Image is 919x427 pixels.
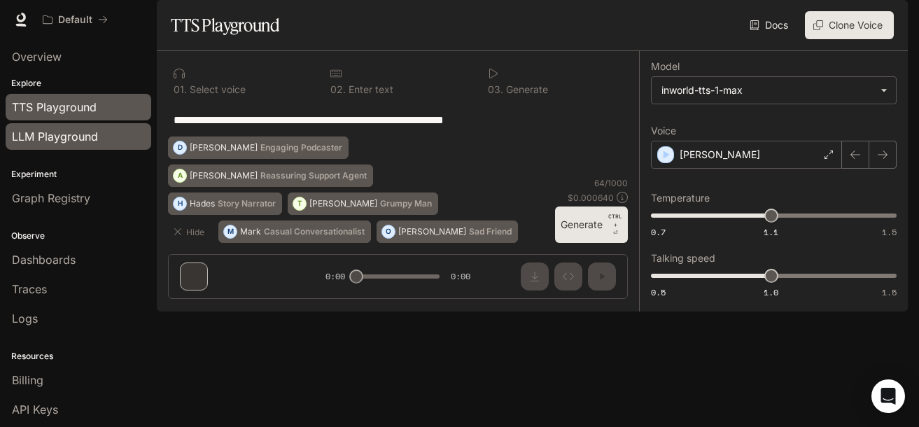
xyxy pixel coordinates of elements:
[224,220,237,243] div: M
[380,199,432,208] p: Grumpy Man
[871,379,905,413] div: Open Intercom Messenger
[36,6,114,34] button: All workspaces
[382,220,395,243] div: O
[168,220,213,243] button: Hide
[330,85,346,94] p: 0 2 .
[168,136,349,159] button: D[PERSON_NAME]Engaging Podcaster
[190,171,258,180] p: [PERSON_NAME]
[174,136,186,159] div: D
[309,199,377,208] p: [PERSON_NAME]
[805,11,894,39] button: Clone Voice
[651,193,710,203] p: Temperature
[377,220,518,243] button: O[PERSON_NAME]Sad Friend
[187,85,246,94] p: Select voice
[171,11,279,39] h1: TTS Playground
[398,227,466,236] p: [PERSON_NAME]
[168,164,373,187] button: A[PERSON_NAME]Reassuring Support Agent
[190,143,258,152] p: [PERSON_NAME]
[594,177,628,189] p: 64 / 1000
[58,14,92,26] p: Default
[652,77,896,104] div: inworld-tts-1-max
[260,171,367,180] p: Reassuring Support Agent
[651,126,676,136] p: Voice
[882,286,897,298] span: 1.5
[260,143,342,152] p: Engaging Podcaster
[764,226,778,238] span: 1.1
[680,148,760,162] p: [PERSON_NAME]
[174,164,186,187] div: A
[882,226,897,238] span: 1.5
[174,192,186,215] div: H
[555,206,628,243] button: GenerateCTRL +⏎
[747,11,794,39] a: Docs
[288,192,438,215] button: T[PERSON_NAME]Grumpy Man
[608,212,622,229] p: CTRL +
[264,227,365,236] p: Casual Conversationalist
[651,62,680,71] p: Model
[218,199,276,208] p: Story Narrator
[661,83,874,97] div: inworld-tts-1-max
[651,253,715,263] p: Talking speed
[168,192,282,215] button: HHadesStory Narrator
[764,286,778,298] span: 1.0
[174,85,187,94] p: 0 1 .
[240,227,261,236] p: Mark
[488,85,503,94] p: 0 3 .
[190,199,215,208] p: Hades
[651,226,666,238] span: 0.7
[608,212,622,237] p: ⏎
[293,192,306,215] div: T
[346,85,393,94] p: Enter text
[503,85,548,94] p: Generate
[218,220,371,243] button: MMarkCasual Conversationalist
[651,286,666,298] span: 0.5
[469,227,512,236] p: Sad Friend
